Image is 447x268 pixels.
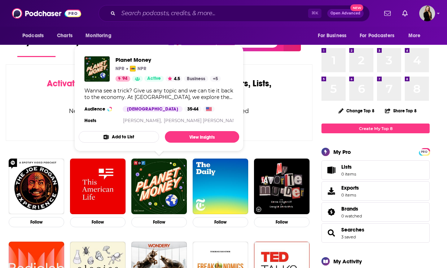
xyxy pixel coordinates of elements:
[70,217,126,228] button: Follow
[360,31,394,41] span: For Podcasters
[17,35,56,57] a: My Feed
[254,217,310,228] button: Follow
[321,223,430,243] span: Searches
[333,148,351,155] div: My Pro
[341,234,356,239] a: 3 saved
[420,149,429,154] a: PRO
[318,31,346,41] span: For Business
[80,29,120,43] button: open menu
[419,5,435,21] img: User Profile
[52,29,77,43] a: Charts
[324,207,338,217] a: Brands
[84,118,96,124] h4: Hosts
[137,66,146,72] p: NPR
[84,106,117,112] h3: Audience
[84,56,110,82] img: Planet Money
[399,7,411,20] a: Show notifications dropdown
[79,131,159,143] button: Add to List
[381,7,394,20] a: Show notifications dropdown
[210,76,221,82] a: +5
[341,193,359,198] span: 0 items
[321,124,430,133] a: Create My Top 8
[123,106,183,112] div: [DEMOGRAPHIC_DATA]
[123,118,162,123] a: [PERSON_NAME],
[327,9,364,18] button: Open AdvancedNew
[115,66,124,72] p: NPR
[9,217,64,228] button: Follow
[324,165,338,175] span: Lists
[57,31,73,41] span: Charts
[333,258,362,265] div: My Activity
[313,29,355,43] button: open menu
[42,78,276,99] div: by following Podcasts, Creators, Lists, and other Users!
[84,87,233,100] div: Wanna see a trick? Give us any topic and we can tie it back to the economy. At [GEOGRAPHIC_DATA],...
[403,29,430,43] button: open menu
[341,206,362,212] a: Brands
[130,66,146,72] a: NPRNPR
[166,76,182,82] button: 4.5
[334,106,379,115] button: Change Top 8
[42,106,276,127] div: New releases, episode reviews, guest credits, and personalized recommendations will begin to appe...
[341,206,358,212] span: Brands
[385,104,417,118] button: Share Top 8
[131,159,187,214] img: Planet Money
[193,159,248,214] img: The Daily
[341,185,359,191] span: Exports
[321,160,430,180] a: Lists
[22,31,44,41] span: Podcasts
[254,159,310,214] img: My Favorite Murder with Karen Kilgariff and Georgia Hardstark
[47,78,121,89] span: Activate your Feed
[350,4,363,11] span: New
[330,12,360,15] span: Open Advanced
[122,75,127,82] span: 94
[341,213,362,219] a: 0 watched
[341,164,352,170] span: Lists
[321,202,430,222] span: Brands
[184,76,208,82] a: Business
[193,217,248,228] button: Follow
[324,228,338,238] a: Searches
[408,31,421,41] span: More
[130,66,136,72] img: NPR
[70,159,126,214] img: This American Life
[341,172,356,177] span: 0 items
[115,56,221,63] a: Planet Money
[144,76,164,82] a: Active
[118,8,308,19] input: Search podcasts, credits, & more...
[147,75,161,82] span: Active
[184,106,201,112] div: 35-44
[164,118,242,123] a: [PERSON_NAME] [PERSON_NAME],
[131,217,187,228] button: Follow
[6,141,312,147] div: Not sure who to follow? Try these podcasts...
[9,159,64,214] img: The Joe Rogan Experience
[355,29,405,43] button: open menu
[64,35,126,57] a: Popular Feed
[308,9,321,18] span: ⌘ K
[115,76,130,82] a: 94
[321,181,430,201] a: Exports
[341,226,364,233] a: Searches
[419,5,435,21] span: Logged in as editaivancevic
[341,164,356,170] span: Lists
[86,31,111,41] span: Monitoring
[419,5,435,21] button: Show profile menu
[12,7,81,20] img: Podchaser - Follow, Share and Rate Podcasts
[17,29,53,43] button: open menu
[98,5,370,22] div: Search podcasts, credits, & more...
[324,186,338,196] span: Exports
[165,131,239,143] a: View Insights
